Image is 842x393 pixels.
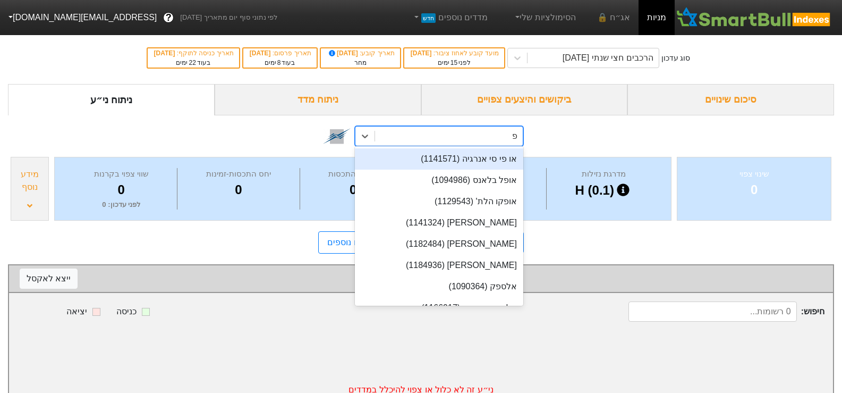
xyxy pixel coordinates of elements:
div: ניתוח מדד [215,84,421,115]
div: אופל בלאנס (1094986) [355,170,523,191]
img: SmartBull [675,7,834,28]
div: אלקטרה פאוור (1166917) [355,297,523,319]
a: הסימולציות שלי [509,7,580,28]
div: סוג עדכון [661,53,691,64]
div: שווי צפוי בקרנות [68,168,174,180]
div: [PERSON_NAME] (1141324) [355,212,523,233]
div: בעוד ימים [153,58,234,68]
div: 0 [68,180,174,199]
div: סיכום שינויים [627,84,834,115]
div: 0 [691,180,818,199]
a: מדדים נוספיםחדש [407,7,492,28]
div: שינוי צפוי [691,168,818,180]
div: [PERSON_NAME] (1182484) [355,233,523,255]
div: יחס התכסות-זמינות [180,168,296,180]
span: [DATE] [411,49,433,57]
div: כניסה [116,305,137,318]
span: 22 [189,59,195,66]
span: [DATE] [154,49,177,57]
div: מועד קובע לאחוז ציבור : [410,48,499,58]
div: תאריך פרסום : [249,48,311,58]
span: ? [166,11,172,25]
div: יציאה [66,305,87,318]
div: תאריך קובע : [326,48,395,58]
span: לפי נתוני סוף יום מתאריך [DATE] [180,12,277,23]
div: שינוי צפוי לפי מדד [20,271,822,287]
span: 8 [277,59,281,66]
div: לפני עדכון : 0 [68,199,174,210]
span: 15 [450,59,457,66]
button: ייצא לאקסל [20,269,78,289]
div: תאריך כניסה לתוקף : [153,48,234,58]
img: tase link [323,122,351,150]
div: אלספק (1090364) [355,276,523,297]
div: או פי סי אנרגיה (1141571) [355,148,523,170]
div: מדרגת נזילות [549,168,658,180]
span: מחר [354,59,367,66]
div: [PERSON_NAME] (1184936) [355,255,523,276]
span: [DATE] [327,49,360,57]
div: מידע נוסף [14,168,46,194]
span: חיפוש : [628,302,824,322]
a: תנאי כניסה למדדים נוספים [318,231,432,254]
div: מספר ימי התכסות [303,168,414,180]
div: ביקושים והיצעים צפויים [421,84,628,115]
div: בעוד ימים [249,58,311,68]
div: לפני ימים [410,58,499,68]
span: [DATE] [250,49,273,57]
div: אופקו הלת' (1129543) [355,191,523,212]
span: חדש [421,13,436,23]
div: 0.0 [303,180,414,199]
div: הרכבים חצי שנתי [DATE] [563,52,653,64]
div: ניתוח ני״ע [8,84,215,115]
div: H (0.1) [549,180,658,200]
input: 0 רשומות... [628,302,797,322]
div: 0 [180,180,296,199]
